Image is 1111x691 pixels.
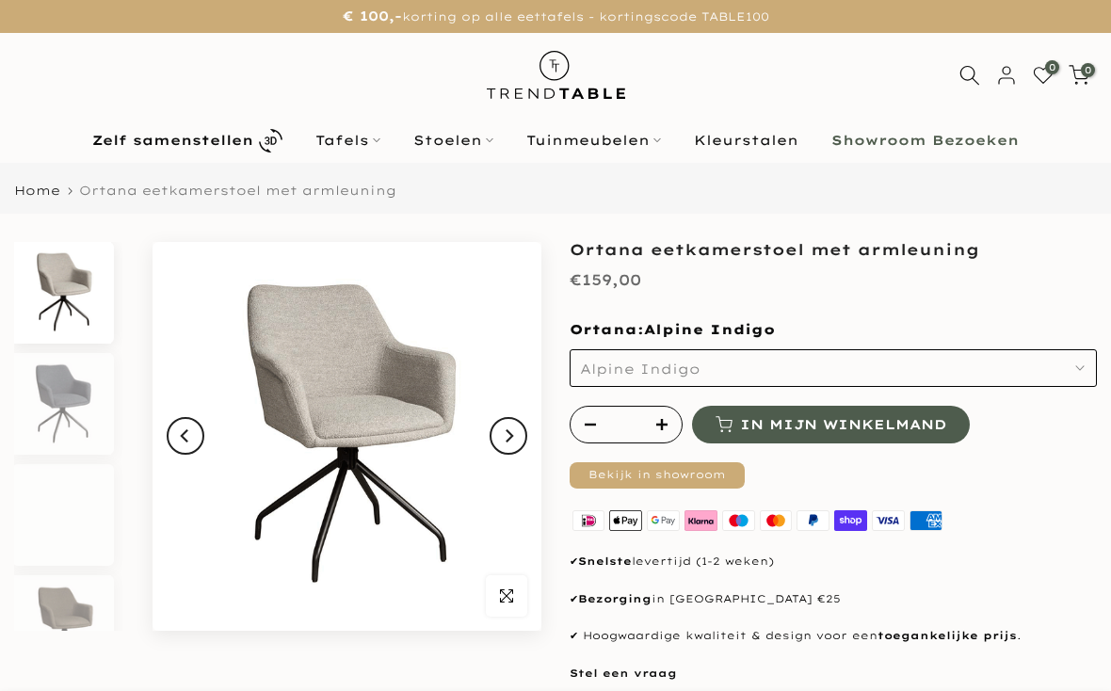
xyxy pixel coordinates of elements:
span: Ortana: [570,321,775,338]
button: In mijn winkelmand [692,406,970,443]
img: Eetkamerstoel ortana Alpine indigo [14,353,111,455]
a: Showroom Bezoeken [815,129,1036,152]
h1: Ortana eetkamerstoel met armleuning [570,242,1097,257]
img: klarna [682,508,719,534]
b: Zelf samenstellen [92,134,253,147]
a: Stel een vraag [570,667,677,680]
img: master [757,508,795,534]
strong: € 100,- [343,8,402,24]
strong: Snelste [578,554,632,568]
span: In mijn winkelmand [740,418,946,431]
strong: toegankelijke prijs [878,629,1017,642]
a: Home [14,185,60,197]
img: ideal [570,508,607,534]
p: ✔ Hoogwaardige kwaliteit & design voor een . [570,627,1097,646]
strong: Bezorging [578,592,652,605]
a: Tafels [299,129,397,152]
img: Eetkamerstoel ortana Alpine dark brown [14,575,111,677]
button: Next [490,417,527,455]
img: visa [870,508,908,534]
span: 0 [1045,60,1059,74]
span: Ortana eetkamerstoel met armleuning [79,183,396,198]
a: Kleurstalen [678,129,815,152]
button: Alpine Indigo [570,349,1097,387]
a: Stoelen [397,129,510,152]
a: Tuinmeubelen [510,129,678,152]
button: Previous [167,417,204,455]
img: apple pay [607,508,645,534]
img: paypal [795,508,832,534]
a: Bekijk in showroom [570,462,745,490]
iframe: toggle-frame [2,595,96,689]
img: google pay [645,508,683,534]
img: shopify pay [832,508,870,534]
a: 0 [1033,65,1054,86]
p: ✔ in [GEOGRAPHIC_DATA] €25 [570,590,1097,609]
img: maestro [719,508,757,534]
div: €159,00 [570,266,641,294]
a: Zelf samenstellen [76,124,299,157]
img: Eetkamerstoel ortana Alpine steel [14,242,111,344]
p: korting op alle eettafels - kortingscode TABLE100 [24,5,1087,28]
p: ✔ levertijd (1-2 weken) [570,553,1097,571]
span: 0 [1081,63,1095,77]
a: 0 [1069,65,1089,86]
span: Alpine Indigo [644,321,775,340]
img: Eetkamerstoel ortana Alpine steel [153,242,541,631]
img: american express [907,508,944,534]
b: Showroom Bezoeken [831,134,1019,147]
img: trend-table [474,33,638,117]
span: Alpine Indigo [580,361,700,378]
